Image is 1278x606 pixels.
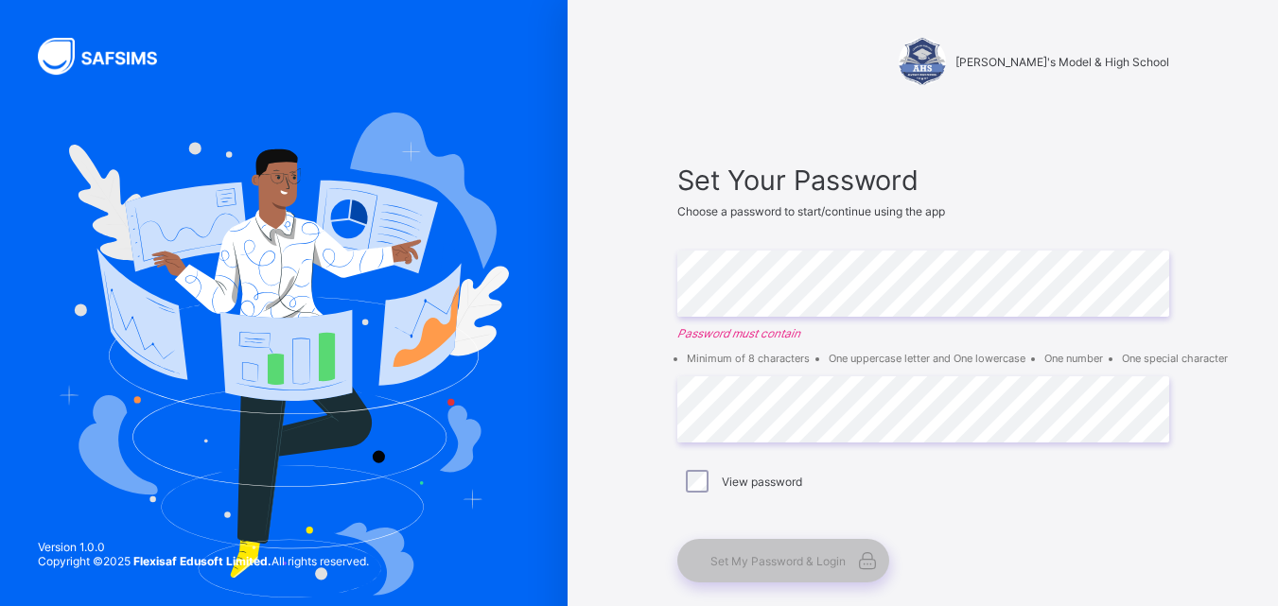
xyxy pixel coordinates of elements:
[1044,352,1103,365] li: One number
[38,38,180,75] img: SAFSIMS Logo
[677,204,945,218] span: Choose a password to start/continue using the app
[677,164,1169,197] span: Set Your Password
[722,475,802,489] label: View password
[829,352,1025,365] li: One uppercase letter and One lowercase
[899,38,946,85] img: Alvina's Model & High School
[38,540,369,554] span: Version 1.0.0
[955,55,1169,69] span: [PERSON_NAME]'s Model & High School
[710,554,846,568] span: Set My Password & Login
[38,554,369,568] span: Copyright © 2025 All rights reserved.
[1122,352,1228,365] li: One special character
[133,554,271,568] strong: Flexisaf Edusoft Limited.
[59,113,509,597] img: Hero Image
[687,352,810,365] li: Minimum of 8 characters
[677,326,1169,340] em: Password must contain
